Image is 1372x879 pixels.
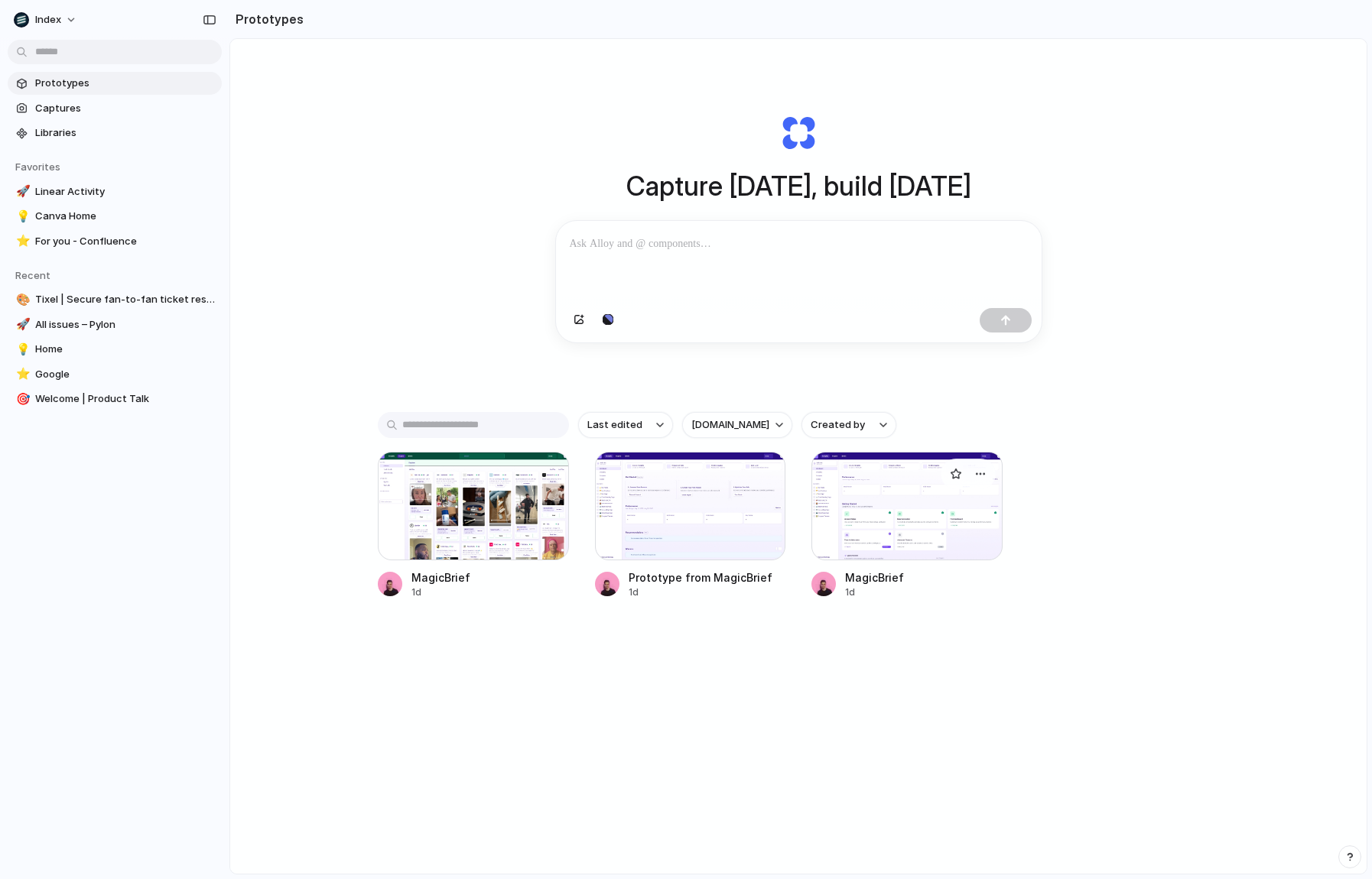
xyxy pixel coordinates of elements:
[8,8,85,32] button: Index
[8,205,222,228] a: 💡Canva Home
[811,417,865,433] span: Created by
[14,209,29,224] button: 💡
[8,230,222,253] a: ⭐For you - Confluence
[35,209,216,224] span: Canva Home
[16,341,27,358] div: 💡
[8,388,222,410] a: 🎯Welcome | Product Talk
[35,184,216,199] span: Linear Activity
[16,365,27,383] div: ⭐
[8,97,222,120] a: Captures
[8,72,222,95] a: Prototypes
[35,76,216,91] span: Prototypes
[14,317,29,332] button: 🚀
[14,234,29,249] button: ⭐
[578,412,673,438] button: Last edited
[35,101,216,116] span: Captures
[587,417,642,433] span: Last edited
[378,452,569,599] a: MagicBriefMagicBrief1d
[229,10,304,28] h2: Prototypes
[35,317,216,332] span: All issues – Pylon
[15,161,60,173] span: Favorites
[8,180,222,203] a: 🚀Linear Activity
[411,569,470,585] div: MagicBrief
[35,391,216,407] span: Welcome | Product Talk
[811,452,1003,599] a: MagicBriefMagicBrief1d
[595,452,786,599] a: Prototype from MagicBriefPrototype from MagicBrief1d
[35,125,216,141] span: Libraries
[8,122,222,144] a: Libraries
[14,292,29,307] button: 🎨
[845,585,904,599] div: 1d
[691,417,769,433] span: [DOMAIN_NAME]
[629,585,772,599] div: 1d
[8,313,222,336] a: 🚀All issues – Pylon
[15,269,50,281] span: Recent
[35,292,216,307] span: Tixel | Secure fan-to-fan ticket resale to live events
[16,208,27,225] div: 💡
[16,291,27,309] div: 🎨
[8,363,222,386] a: ⭐Google
[35,12,61,28] span: Index
[626,166,971,206] h1: Capture [DATE], build [DATE]
[16,316,27,333] div: 🚀
[14,367,29,382] button: ⭐
[411,585,470,599] div: 1d
[14,184,29,199] button: 🚀
[35,342,216,357] span: Home
[35,234,216,249] span: For you - Confluence
[801,412,896,438] button: Created by
[16,232,27,250] div: ⭐
[8,288,222,311] a: 🎨Tixel | Secure fan-to-fan ticket resale to live events
[35,367,216,382] span: Google
[682,412,792,438] button: [DOMAIN_NAME]
[14,391,29,407] button: 🎯
[8,338,222,361] a: 💡Home
[14,342,29,357] button: 💡
[845,569,904,585] div: MagicBrief
[629,569,772,585] div: Prototype from MagicBrief
[16,391,27,408] div: 🎯
[16,183,27,200] div: 🚀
